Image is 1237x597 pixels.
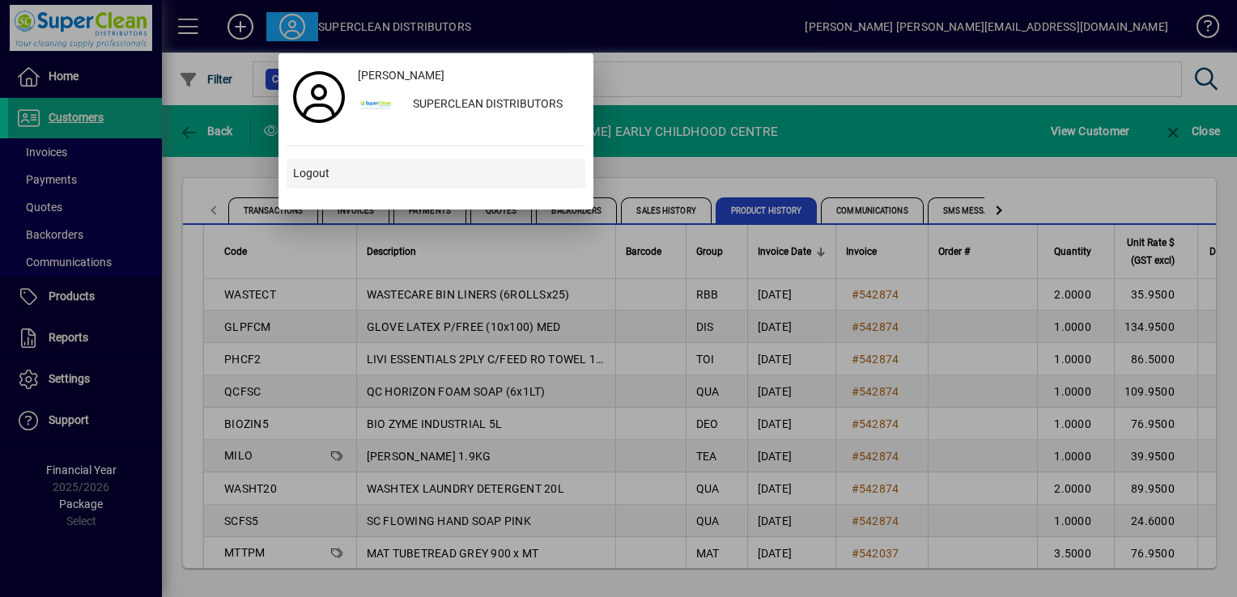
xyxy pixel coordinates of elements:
[351,91,585,120] button: SUPERCLEAN DISTRIBUTORS
[400,91,585,120] div: SUPERCLEAN DISTRIBUTORS
[287,159,585,188] button: Logout
[358,67,444,84] span: [PERSON_NAME]
[351,61,585,91] a: [PERSON_NAME]
[293,165,329,182] span: Logout
[287,83,351,112] a: Profile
